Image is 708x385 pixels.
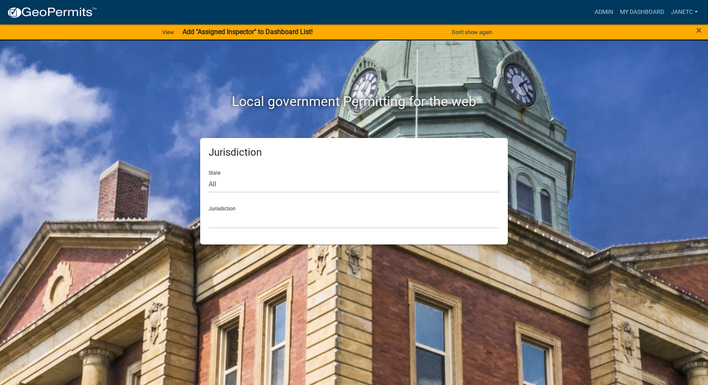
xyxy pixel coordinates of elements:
[617,4,668,20] a: My Dashboard
[120,93,588,109] h2: Local government Permitting for the web
[209,146,499,159] h5: Jurisdiction
[591,4,617,20] a: Admin
[448,25,496,39] button: Don't show again
[182,28,313,36] strong: Add "Assigned Inspector" to Dashboard List!
[696,25,702,35] button: Close
[696,24,702,36] span: ×
[668,4,701,20] a: JanetC
[159,25,177,39] a: View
